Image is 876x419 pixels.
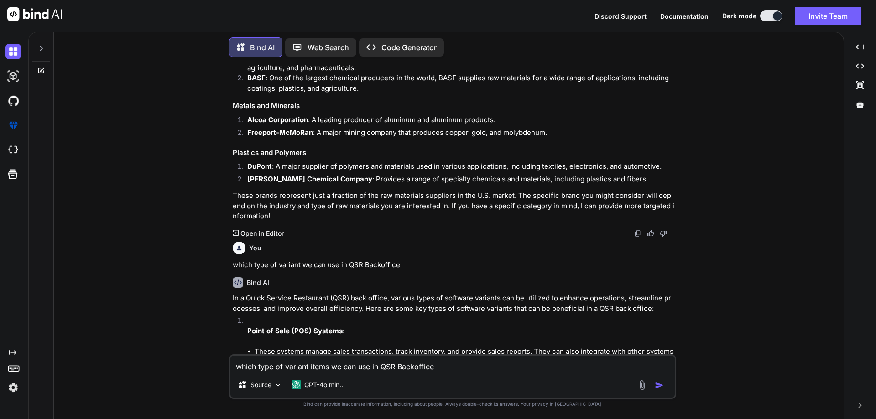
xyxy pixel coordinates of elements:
h6: Bind AI [247,278,269,287]
img: githubDark [5,93,21,109]
strong: [PERSON_NAME] Chemical Company [247,175,372,183]
p: Web Search [308,42,349,53]
h3: Metals and Minerals [233,101,674,111]
li: : A major supplier of polymers and materials used in various applications, including textiles, el... [240,161,674,174]
img: Bind AI [7,7,62,21]
textarea: which type of variant items we can use in QSR Backoffice [230,356,675,372]
button: Discord Support [594,11,647,21]
img: premium [5,118,21,133]
li: : A major mining company that produces copper, gold, and molybdenum. [240,128,674,140]
strong: Alcoa Corporation [247,115,308,124]
img: settings [5,380,21,395]
p: : [247,326,674,336]
img: GPT-4o mini [292,380,301,389]
h3: Plastics and Polymers [233,148,674,158]
img: copy [634,230,641,237]
button: Documentation [660,11,709,21]
button: Invite Team [795,7,861,25]
img: attachment [637,380,647,390]
p: Bind can provide inaccurate information, including about people. Always double-check its answers.... [229,401,676,408]
strong: Point of Sale (POS) Systems [247,326,343,335]
strong: DuPont [247,162,272,171]
p: These brands represent just a fraction of the raw materials suppliers in the U.S. market. The spe... [233,191,674,222]
img: dislike [660,230,667,237]
img: darkChat [5,44,21,59]
img: icon [655,381,664,390]
p: Bind AI [250,42,275,53]
p: which type of variant we can use in QSR Backoffice [233,260,674,270]
p: Source [250,380,271,389]
li: : One of the largest chemical producers in the world, BASF supplies raw materials for a wide rang... [240,73,674,93]
p: In a Quick Service Restaurant (QSR) back office, various types of software variants can be utiliz... [233,293,674,314]
li: : A leading producer of aluminum and aluminum products. [240,115,674,128]
li: These systems manage sales transactions, track inventory, and provide sales reports. They can als... [255,347,674,367]
p: Open in Editor [240,229,284,238]
img: Pick Models [274,381,282,389]
span: Documentation [660,12,709,20]
strong: Freeport-McMoRan [247,128,313,137]
img: cloudideIcon [5,142,21,158]
p: GPT-4o min.. [304,380,343,389]
img: darkAi-studio [5,68,21,84]
h6: You [249,243,261,253]
span: Discord Support [594,12,647,20]
li: : Provides a range of specialty chemicals and materials, including plastics and fibers. [240,174,674,187]
strong: BASF [247,73,266,82]
p: Code Generator [381,42,437,53]
img: like [647,230,654,237]
span: Dark mode [722,11,756,21]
